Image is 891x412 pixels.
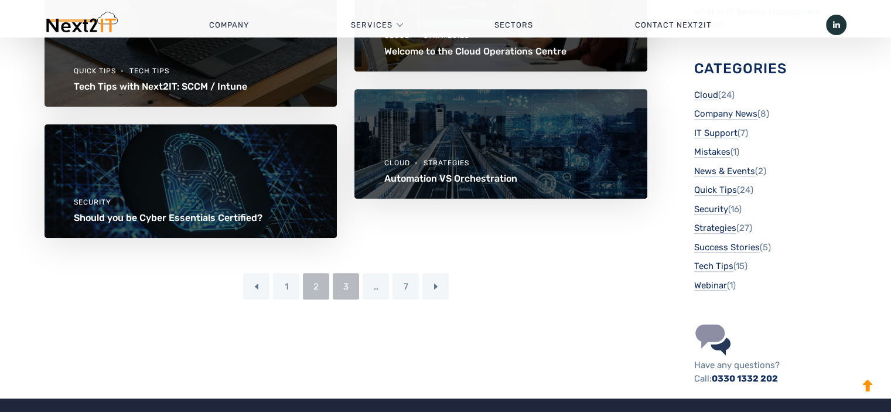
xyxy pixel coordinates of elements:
[384,159,421,167] a: Cloud
[694,359,846,385] div: Have any questions? Call:
[694,88,846,102] li: (24)
[694,61,846,76] h3: Categories
[243,273,269,299] a: Previous Page
[694,183,737,197] a: Quick Tips
[363,273,389,299] span: …
[423,159,469,167] a: Strategies
[384,46,566,57] a: Welcome to the Cloud Operations Centre
[129,67,169,75] a: Tech Tips
[694,279,846,292] li: (1)
[694,260,846,273] li: (15)
[694,203,728,216] a: Security
[384,173,517,184] a: Automation VS Orchestration
[158,8,299,43] a: Company
[45,124,337,238] img: Cyber-Essentials-Next2IT
[694,222,846,235] li: (27)
[694,127,846,140] li: (7)
[350,8,392,43] a: Services
[303,273,329,299] span: 2
[694,165,755,178] a: News & Events
[694,203,846,216] li: (16)
[45,12,118,38] img: Next2IT
[694,107,757,121] a: Company News
[694,241,760,254] a: Success Stories
[694,183,846,197] li: (24)
[583,8,762,43] a: Contact Next2IT
[712,373,778,384] a: 0330 1332 202
[74,81,247,92] a: Tech Tips with Next2IT: SCCM / Intune
[392,273,419,299] a: 7
[694,241,846,254] li: (5)
[694,107,846,121] li: (8)
[694,279,727,292] a: Webinar
[694,88,718,102] a: Cloud
[354,89,647,199] img: Orchestration-next2it2
[422,273,449,299] a: Next Page
[273,273,299,299] a: 1
[74,198,111,206] a: Security
[74,67,127,75] a: Quick Tips
[694,321,732,359] img: icon
[694,145,730,159] a: Mistakes
[443,8,583,43] a: Sectors
[694,260,733,273] a: Tech Tips
[694,222,736,235] a: Strategies
[694,145,846,159] li: (1)
[694,165,846,178] li: (2)
[694,127,738,140] a: IT Support
[333,273,359,299] a: 3
[74,212,262,223] a: Should you be Cyber Essentials Certified?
